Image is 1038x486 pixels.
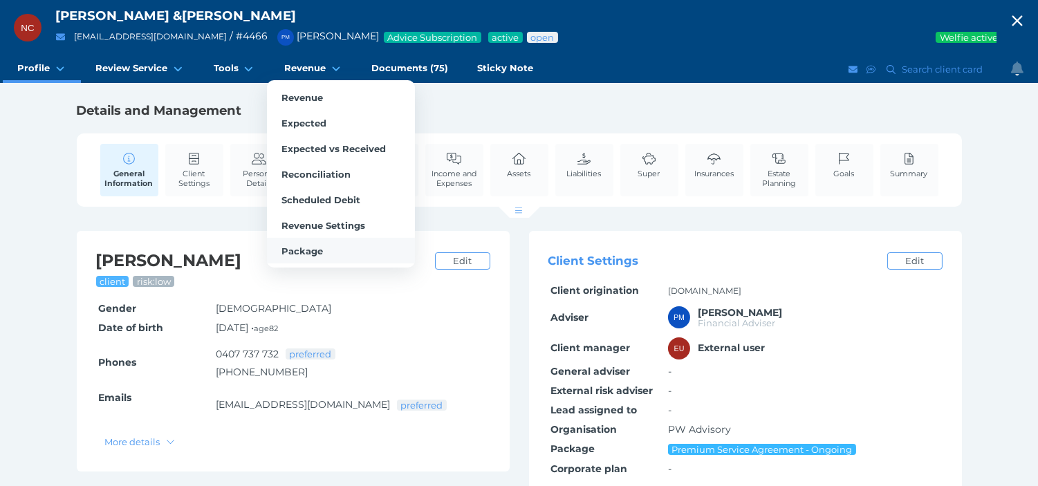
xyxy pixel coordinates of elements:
[834,169,855,178] span: Goals
[99,276,127,287] span: client
[550,342,630,354] span: Client manager
[671,444,853,455] span: Premium Service Agreement - Ongoing
[550,384,653,397] span: External risk adviser
[98,433,182,450] button: More details
[846,61,860,78] button: Email
[447,255,477,266] span: Edit
[899,255,929,266] span: Edit
[77,102,962,119] h1: Details and Management
[267,238,415,263] a: Package
[567,169,602,178] span: Liabilities
[216,348,279,360] a: 0407 737 732
[550,311,588,324] span: Adviser
[234,169,285,188] span: Personal Details
[887,144,932,186] a: Summary
[81,55,198,83] a: Review Service
[668,404,671,416] span: -
[281,245,323,256] span: Package
[371,62,448,74] span: Documents (75)
[136,276,172,287] span: risk: low
[74,31,227,41] a: [EMAIL_ADDRESS][DOMAIN_NAME]
[98,302,136,315] span: Gender
[668,337,690,359] div: External user
[864,61,878,78] button: SMS
[96,250,428,272] h2: [PERSON_NAME]
[831,144,858,186] a: Goals
[668,462,671,475] span: -
[548,254,639,268] span: Client Settings
[17,62,50,74] span: Profile
[216,302,331,315] span: [DEMOGRAPHIC_DATA]
[98,321,163,334] span: Date of birth
[674,313,685,321] span: PM
[14,14,41,41] div: Norman Clements
[277,29,294,46] div: Peter McDonald
[267,161,415,187] a: Reconciliation
[504,144,535,186] a: Assets
[281,194,360,205] span: Scheduled Debit
[99,436,163,447] span: More details
[550,404,637,416] span: Lead assigned to
[52,28,69,46] button: Email
[267,212,415,238] a: Revenue Settings
[638,169,660,178] span: Super
[694,169,734,178] span: Insurances
[216,366,308,378] a: [PHONE_NUMBER]
[230,144,288,196] a: Personal Details
[550,462,627,475] span: Corporate plan
[267,84,415,110] a: Revenue
[21,23,34,33] span: NC
[400,400,444,411] span: preferred
[270,55,357,83] a: Revenue
[491,32,520,43] span: Service package status: Active service agreement in place
[55,8,169,24] span: [PERSON_NAME]
[691,144,737,186] a: Insurances
[429,169,480,188] span: Income and Expenses
[477,62,533,74] span: Sticky Note
[938,32,999,43] span: Welfie active
[668,423,731,436] span: PW Advisory
[508,169,531,178] span: Assets
[281,220,365,231] span: Revenue Settings
[270,30,379,42] span: [PERSON_NAME]
[550,284,639,297] span: Client origination
[267,135,415,161] a: Expected vs Received
[3,55,81,83] a: Profile
[387,32,479,43] span: Advice Subscription
[281,92,323,103] span: Revenue
[216,398,390,411] a: [EMAIL_ADDRESS][DOMAIN_NAME]
[100,144,158,196] a: General Information
[435,252,490,270] a: Edit
[281,34,290,40] span: PM
[899,64,989,75] span: Search client card
[668,306,690,328] div: Peter McDonald
[281,143,386,154] span: Expected vs Received
[530,32,555,43] span: Advice status: Review not yet booked in
[668,384,671,397] span: -
[165,144,223,196] a: Client Settings
[698,306,782,319] span: Peter McDonald
[698,342,765,354] span: External user
[284,62,326,74] span: Revenue
[550,442,595,455] span: Package
[668,365,671,377] span: -
[550,423,617,436] span: Organisation
[891,169,928,178] span: Summary
[754,169,805,188] span: Estate Planning
[173,8,296,24] span: & [PERSON_NAME]
[95,62,167,74] span: Review Service
[880,61,990,78] button: Search client card
[216,321,278,334] span: [DATE] •
[550,365,630,377] span: General adviser
[281,169,351,180] span: Reconciliation
[635,144,664,186] a: Super
[267,110,415,135] a: Expected
[674,344,685,353] span: EU
[230,30,268,42] span: / # 4466
[169,169,220,188] span: Client Settings
[214,62,239,74] span: Tools
[750,144,808,196] a: Estate Planning
[425,144,483,196] a: Income and Expenses
[281,118,326,129] span: Expected
[698,317,775,328] span: Financial Adviser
